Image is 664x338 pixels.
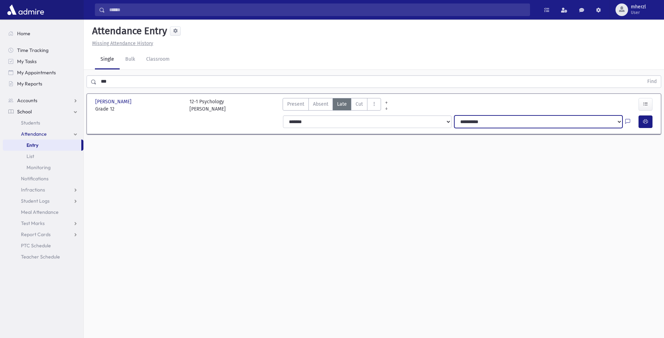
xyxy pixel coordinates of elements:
button: Find [643,76,661,88]
span: Absent [313,100,328,108]
a: Meal Attendance [3,206,83,218]
a: School [3,106,83,117]
a: Bulk [120,50,141,69]
span: Late [337,100,347,108]
span: My Tasks [17,58,37,65]
span: Entry [27,142,38,148]
a: Notifications [3,173,83,184]
a: Infractions [3,184,83,195]
a: Test Marks [3,218,83,229]
span: Meal Attendance [21,209,59,215]
a: Students [3,117,83,128]
a: Accounts [3,95,83,106]
span: Report Cards [21,231,51,238]
a: Student Logs [3,195,83,206]
span: Accounts [17,97,37,104]
span: Test Marks [21,220,45,226]
span: Students [21,120,40,126]
span: School [17,108,32,115]
span: [PERSON_NAME] [95,98,133,105]
span: Monitoring [27,164,51,171]
span: PTC Schedule [21,242,51,249]
a: Time Tracking [3,45,83,56]
span: Student Logs [21,198,50,204]
a: Report Cards [3,229,83,240]
div: AttTypes [283,98,381,113]
h5: Attendance Entry [89,25,167,37]
span: Time Tracking [17,47,49,53]
span: mherzl [631,4,646,10]
a: Teacher Schedule [3,251,83,262]
img: AdmirePro [6,3,46,17]
span: Notifications [21,175,49,182]
span: Cut [356,100,363,108]
a: Classroom [141,50,175,69]
u: Missing Attendance History [92,40,153,46]
a: My Tasks [3,56,83,67]
span: Grade 12 [95,105,182,113]
span: Home [17,30,30,37]
a: Entry [3,140,81,151]
div: 12-1 Psychology [PERSON_NAME] [189,98,226,113]
a: List [3,151,83,162]
a: My Appointments [3,67,83,78]
a: Missing Attendance History [89,40,153,46]
a: Monitoring [3,162,83,173]
a: Single [95,50,120,69]
a: PTC Schedule [3,240,83,251]
span: Present [287,100,304,108]
input: Search [105,3,530,16]
span: Infractions [21,187,45,193]
span: My Reports [17,81,42,87]
span: My Appointments [17,69,56,76]
span: List [27,153,34,159]
a: Home [3,28,83,39]
span: Attendance [21,131,47,137]
span: User [631,10,646,15]
a: My Reports [3,78,83,89]
span: Teacher Schedule [21,254,60,260]
a: Attendance [3,128,83,140]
